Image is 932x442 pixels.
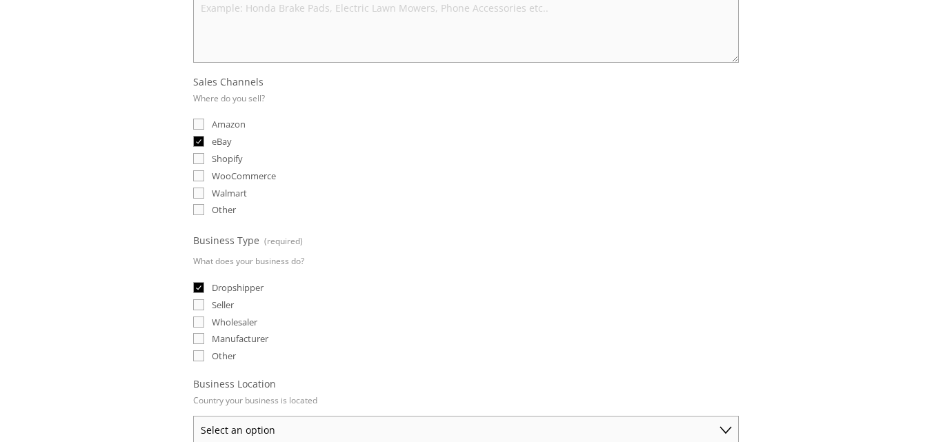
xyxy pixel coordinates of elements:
[212,135,232,148] span: eBay
[193,299,204,310] input: Seller
[193,317,204,328] input: Wholesaler
[193,204,204,215] input: Other
[193,350,204,361] input: Other
[212,152,243,165] span: Shopify
[193,88,265,108] p: Where do you sell?
[193,75,264,88] span: Sales Channels
[193,282,204,293] input: Dropshipper
[193,188,204,199] input: Walmart
[264,231,303,251] span: (required)
[193,234,259,247] span: Business Type
[212,350,236,362] span: Other
[212,316,257,328] span: Wholesaler
[193,136,204,147] input: eBay
[193,251,304,271] p: What does your business do?
[193,333,204,344] input: Manufacturer
[193,153,204,164] input: Shopify
[193,377,276,390] span: Business Location
[212,281,264,294] span: Dropshipper
[193,170,204,181] input: WooCommerce
[212,187,247,199] span: Walmart
[212,203,236,216] span: Other
[212,299,234,311] span: Seller
[212,332,268,345] span: Manufacturer
[212,170,276,182] span: WooCommerce
[193,390,317,410] p: Country your business is located
[193,119,204,130] input: Amazon
[212,118,246,130] span: Amazon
